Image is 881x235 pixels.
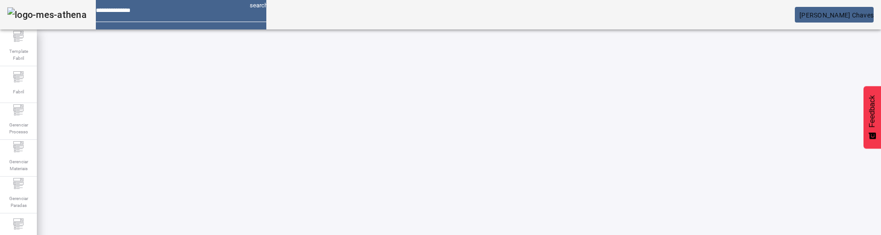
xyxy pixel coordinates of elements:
button: Feedback - Mostrar pesquisa [863,86,881,149]
span: Gerenciar Materiais [5,155,32,175]
span: Feedback [868,95,876,127]
img: logo-mes-athena [7,7,87,22]
span: Fabril [10,86,27,98]
span: Gerenciar Processo [5,119,32,138]
span: [PERSON_NAME] Chaves [799,11,874,19]
span: Gerenciar Paradas [5,192,32,212]
span: Template Fabril [5,45,32,64]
